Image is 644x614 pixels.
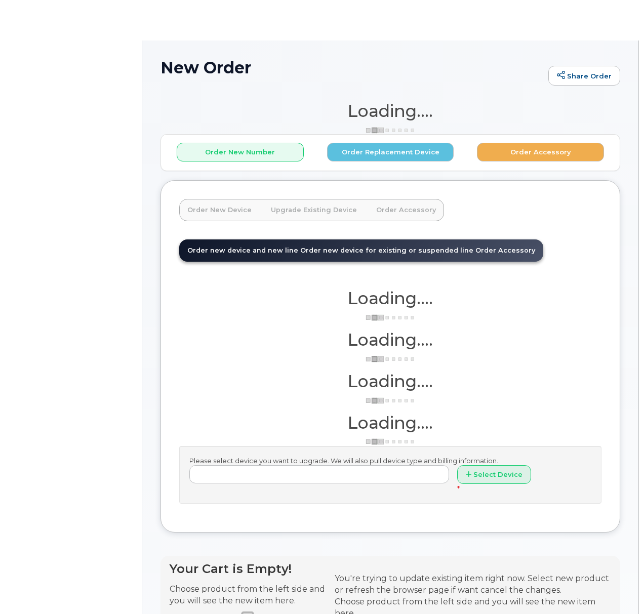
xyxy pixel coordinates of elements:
h1: Loading.... [179,414,601,432]
a: Order Accessory [368,199,444,221]
h1: Loading.... [160,102,620,120]
h1: Loading.... [179,372,601,390]
h1: New Order [160,59,543,76]
button: Order Accessory [477,143,604,161]
span: Order Accessory [475,247,535,254]
a: Share Order [548,66,620,86]
img: ajax-loader-3a6953c30dc77f0bf724df975f13086db4f4c1262e45940f03d1251963f1bf2e.gif [365,397,416,404]
button: Select Device [457,465,531,484]
div: You're trying to update existing item right now. Select new product or refresh the browser page i... [335,573,611,596]
img: ajax-loader-3a6953c30dc77f0bf724df975f13086db4f4c1262e45940f03d1251963f1bf2e.gif [365,314,416,321]
h1: Loading.... [179,331,601,349]
div: Please select device you want to upgrade. We will also pull device type and billing information. [179,446,601,504]
a: Order New Device [179,199,260,221]
h1: Loading.... [179,289,601,307]
img: ajax-loader-3a6953c30dc77f0bf724df975f13086db4f4c1262e45940f03d1251963f1bf2e.gif [365,355,416,363]
h4: Your Cart is Empty! [170,562,326,576]
img: ajax-loader-3a6953c30dc77f0bf724df975f13086db4f4c1262e45940f03d1251963f1bf2e.gif [365,438,416,445]
p: Choose product from the left side and you will see the new item here. [170,584,326,607]
a: Upgrade Existing Device [263,199,365,221]
img: ajax-loader-3a6953c30dc77f0bf724df975f13086db4f4c1262e45940f03d1251963f1bf2e.gif [365,127,416,134]
span: Order new device and new line [187,247,298,254]
button: Order New Number [177,143,304,161]
span: Order new device for existing or suspended line [300,247,473,254]
button: Order Replacement Device [327,143,454,161]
